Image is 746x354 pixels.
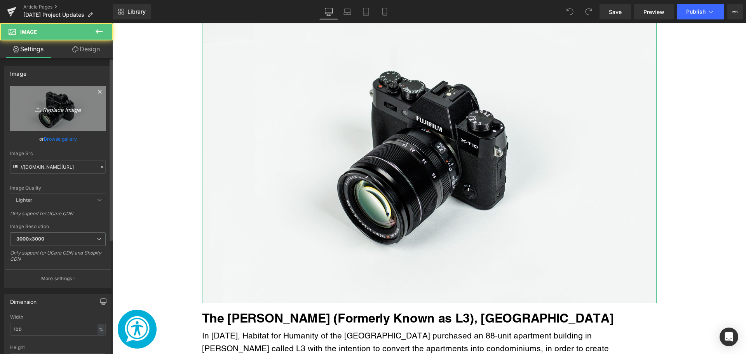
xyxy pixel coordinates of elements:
[10,294,37,305] div: Dimension
[127,8,146,15] span: Library
[10,314,106,320] div: Width
[44,132,77,146] a: Browse gallery
[562,4,578,19] button: Undo
[10,160,106,174] input: Link
[319,4,338,19] a: Desktop
[609,8,622,16] span: Save
[357,4,375,19] a: Tablet
[27,104,89,113] i: Replace Image
[5,286,44,325] div: Launch Recite Me
[16,197,32,203] b: Lighter
[5,269,111,288] button: More settings
[686,9,706,15] span: Publish
[727,4,743,19] button: More
[720,328,738,346] div: Open Intercom Messenger
[10,185,106,191] div: Image Quality
[10,66,26,77] div: Image
[338,4,357,19] a: Laptop
[23,12,84,18] span: [DATE] Project Updates
[10,250,106,267] div: Only support for UCare CDN and Shopify CDN
[634,4,674,19] a: Preview
[677,4,724,19] button: Publish
[581,4,596,19] button: Redo
[10,224,106,229] div: Image Resolution
[16,236,44,242] b: 3000x3000
[10,345,106,350] div: Height
[98,324,105,335] div: %
[10,211,106,222] div: Only support for UCare CDN
[10,323,106,336] input: auto
[41,275,72,282] p: More settings
[112,23,746,354] iframe: To enrich screen reader interactions, please activate Accessibility in Grammarly extension settings
[23,4,113,10] a: Article Pages
[113,4,151,19] a: New Library
[375,4,394,19] a: Mobile
[10,135,106,143] div: or
[20,29,37,35] span: Image
[10,151,106,156] div: Image Src
[643,8,664,16] span: Preview
[58,40,114,58] a: Design
[11,292,38,319] img: Launch Recite Me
